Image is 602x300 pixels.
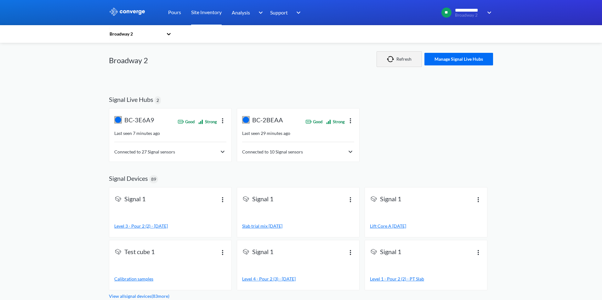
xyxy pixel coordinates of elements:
[370,223,406,229] span: Lift Core A [DATE]
[114,276,153,281] span: Calibration samples
[347,117,354,124] img: more.svg
[109,55,148,65] h1: Broadway 2
[114,275,226,282] a: Calibration samples
[424,53,493,65] button: Manage Signal Live Hubs
[219,196,226,203] img: more.svg
[370,276,424,281] span: Level 1 - Pour 2 (2) - PT Slab
[242,223,354,230] a: Slab trial mix [DATE]
[242,116,250,124] img: live-hub.svg
[242,148,303,155] span: Connected to 10 Signal sensors
[114,116,122,124] img: live-hub.svg
[474,196,482,203] img: more.svg
[109,8,145,16] img: logo_ewhite.svg
[109,96,153,103] h2: Signal Live Hubs
[242,276,296,281] span: Level 4 - Pour 2 (3) - [DATE]
[370,195,378,203] img: signal-icon.svg
[124,248,155,257] span: Test cube 1
[474,248,482,256] img: more.svg
[313,119,322,125] span: Good
[347,196,354,203] img: more.svg
[387,56,396,62] img: icon-refresh.svg
[242,195,250,203] img: signal-icon.svg
[370,248,378,255] img: signal-icon.svg
[242,275,354,282] a: Level 4 - Pour 2 (3) - [DATE]
[254,9,264,16] img: downArrow.svg
[380,248,401,257] span: Signal 1
[109,293,169,299] a: View all signal devices ( 83 more)
[114,131,160,136] span: Last seen 7 minutes ago
[124,195,146,204] span: Signal 1
[178,119,184,125] img: Battery good
[347,248,354,256] img: more.svg
[377,51,422,67] button: Refresh
[252,195,274,204] span: Signal 1
[380,195,401,204] span: Signal 1
[242,223,282,229] span: Slab trial mix [DATE]
[347,148,354,156] img: chevron-right.svg
[114,248,122,255] img: signal-icon.svg
[156,97,159,104] span: 2
[185,119,195,125] span: Good
[114,223,226,230] a: Level 3 - Pour 2 (2) - [DATE]
[242,248,250,255] img: signal-icon.svg
[114,223,168,229] span: Level 3 - Pour 2 (2) - [DATE]
[205,119,217,125] span: Strong
[124,116,154,125] span: BC-3E6A9
[370,223,482,230] a: Lift Core A [DATE]
[219,117,226,124] img: more.svg
[333,119,345,125] span: Strong
[114,148,175,155] span: Connected to 27 Signal sensors
[483,9,493,16] img: downArrow.svg
[219,248,226,256] img: more.svg
[151,176,156,183] span: 89
[114,195,122,203] img: signal-icon.svg
[109,31,163,37] div: Broadway 2
[270,8,288,16] span: Support
[455,13,483,18] span: Broadway 2
[252,116,283,125] span: BC-2BEAA
[370,275,482,282] a: Level 1 - Pour 2 (2) - PT Slab
[305,119,312,125] img: Battery good
[326,119,332,125] img: Network connectivity strong
[219,148,226,156] img: chevron-right.svg
[198,119,204,125] img: Network connectivity strong
[242,131,290,136] span: Last seen 29 minutes ago
[232,8,250,16] span: Analysis
[252,248,274,257] span: Signal 1
[109,175,148,182] h2: Signal Devices
[292,9,302,16] img: downArrow.svg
